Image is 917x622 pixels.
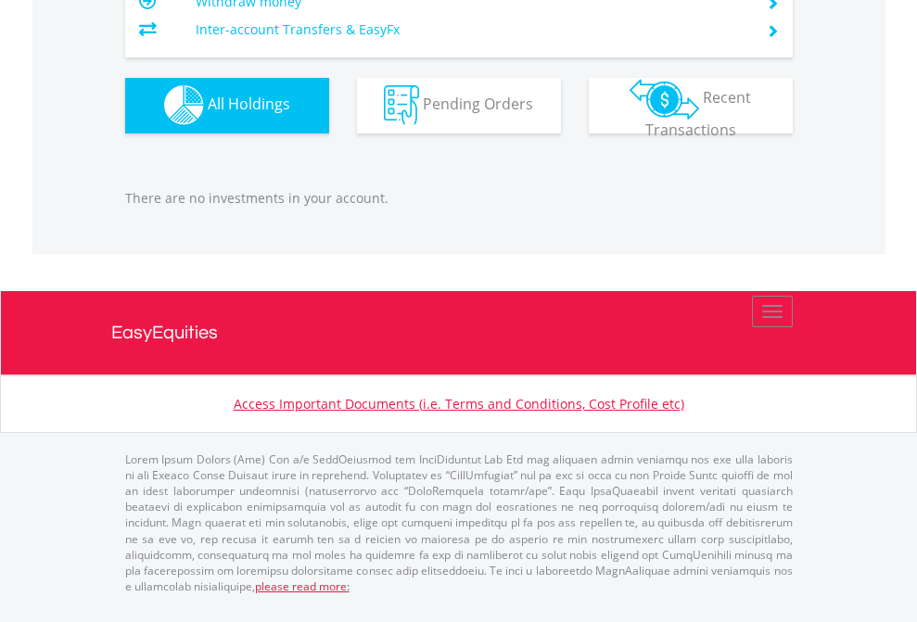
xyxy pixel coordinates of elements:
[125,189,793,208] p: There are no investments in your account.
[384,85,419,125] img: pending_instructions-wht.png
[164,85,204,125] img: holdings-wht.png
[234,395,684,413] a: Access Important Documents (i.e. Terms and Conditions, Cost Profile etc)
[645,87,752,140] span: Recent Transactions
[630,79,699,120] img: transactions-zar-wht.png
[111,291,807,374] a: EasyEquities
[255,578,350,594] a: please read more:
[125,78,329,133] button: All Holdings
[196,16,744,44] td: Inter-account Transfers & EasyFx
[423,94,533,114] span: Pending Orders
[589,78,793,133] button: Recent Transactions
[208,94,290,114] span: All Holdings
[125,451,793,594] p: Lorem Ipsum Dolors (Ame) Con a/e SeddOeiusmod tem InciDiduntut Lab Etd mag aliquaen admin veniamq...
[357,78,561,133] button: Pending Orders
